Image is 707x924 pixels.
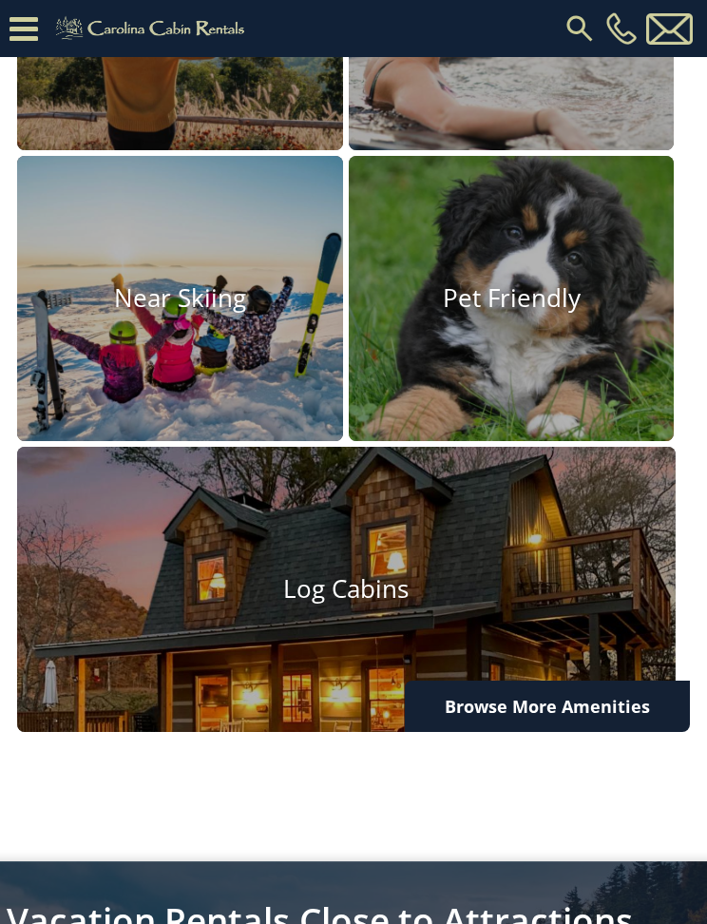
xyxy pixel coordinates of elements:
a: Browse More Amenities [405,681,690,732]
h4: Near Skiing [17,283,343,313]
h4: Pet Friendly [349,283,675,313]
a: [PHONE_NUMBER] [602,12,641,45]
img: search-regular.svg [563,11,597,46]
a: Pet Friendly [349,156,675,441]
a: Log Cabins [17,447,676,732]
img: Khaki-logo.png [48,13,258,44]
a: Near Skiing [17,156,343,441]
h4: Log Cabins [17,574,676,604]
